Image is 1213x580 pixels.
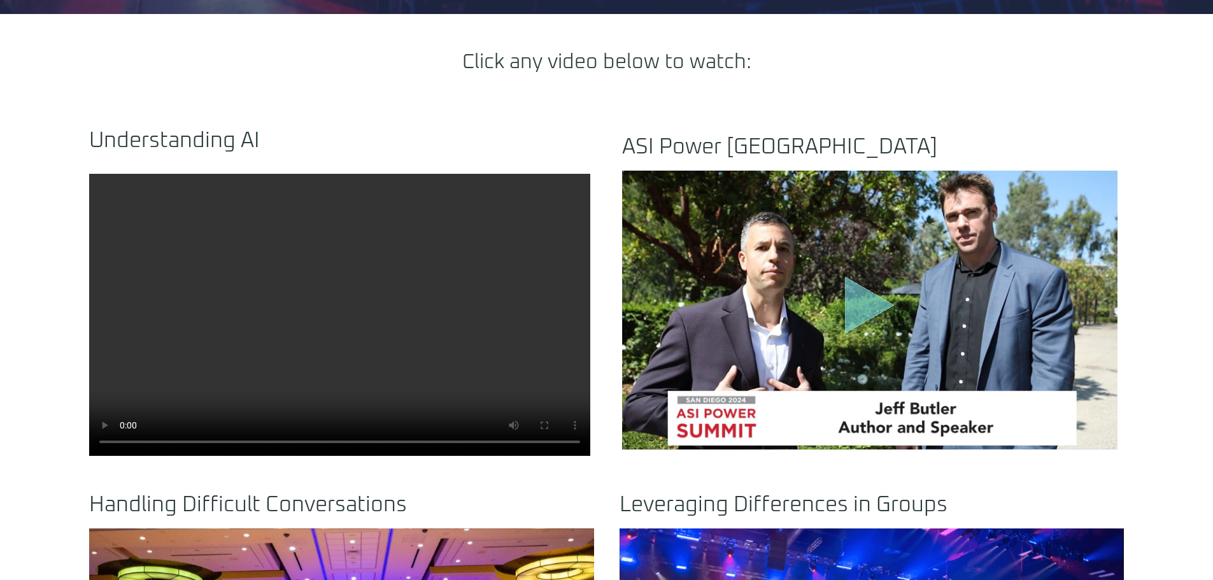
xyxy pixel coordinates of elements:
h2: Click any video below to watch: [89,52,1124,73]
h2: Handling Difficult Conversations [89,494,594,516]
h2: ASI Power [GEOGRAPHIC_DATA] [622,136,1117,158]
div: Play Video [838,276,902,344]
h2: Leveraging Differences in Groups [620,494,1124,516]
h2: Understanding AI [89,130,590,152]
